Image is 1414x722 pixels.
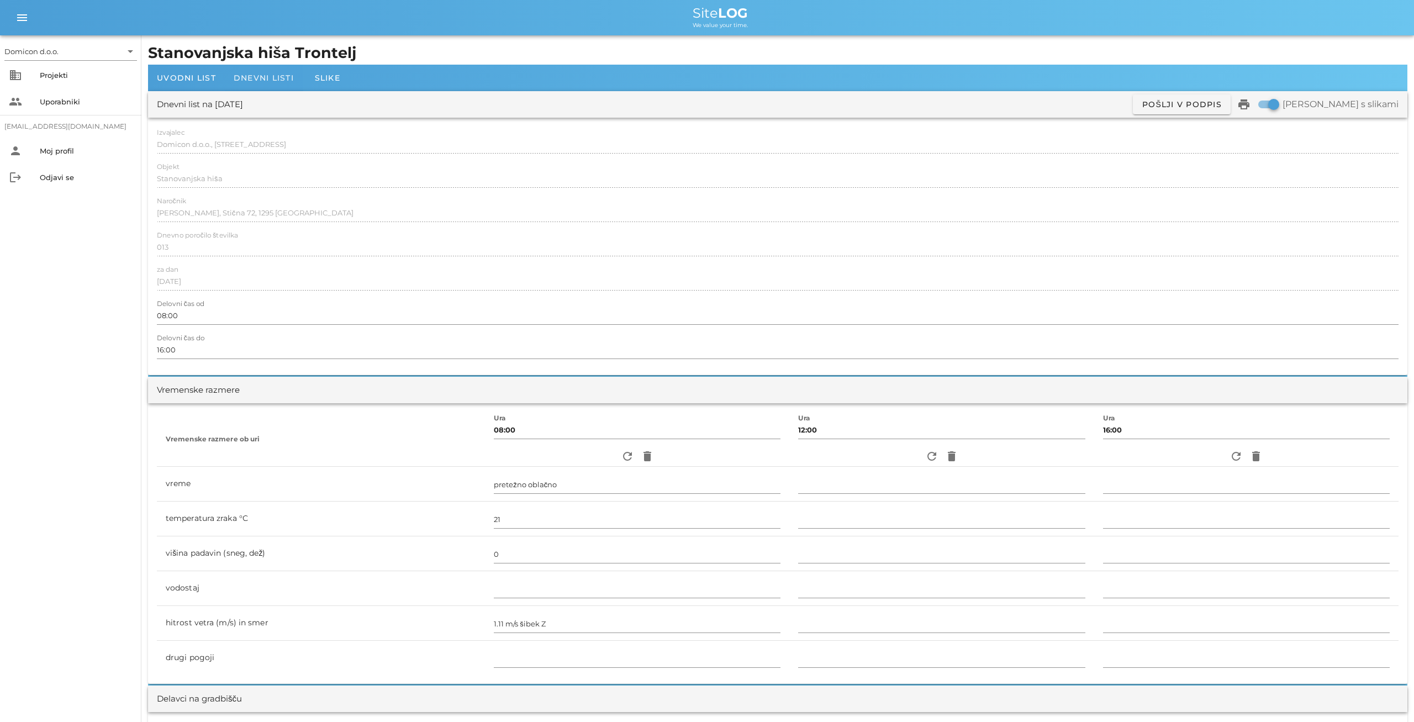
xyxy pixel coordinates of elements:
[40,71,133,80] div: Projekti
[157,536,485,571] td: višina padavin (sneg, dež)
[945,450,958,463] i: delete
[157,231,238,240] label: Dnevno poročilo številka
[15,11,29,24] i: menu
[124,45,137,58] i: arrow_drop_down
[1142,99,1222,109] span: Pošlji v podpis
[1256,603,1414,722] iframe: Chat Widget
[494,414,506,423] label: Ura
[157,334,204,342] label: Delovni čas do
[157,129,184,137] label: Izvajalec
[1249,450,1263,463] i: delete
[157,606,485,641] td: hitrost vetra (m/s) in smer
[1230,450,1243,463] i: refresh
[40,173,133,182] div: Odjavi se
[234,73,294,83] span: Dnevni listi
[4,43,137,60] div: Domicon d.o.o.
[157,467,485,502] td: vreme
[157,502,485,536] td: temperatura zraka °C
[1237,98,1251,111] i: print
[157,197,186,205] label: Naročnik
[157,300,204,308] label: Delovni čas od
[315,73,340,83] span: Slike
[9,68,22,82] i: business
[9,95,22,108] i: people
[621,450,634,463] i: refresh
[925,450,938,463] i: refresh
[9,171,22,184] i: logout
[157,693,242,705] div: Delavci na gradbišču
[1133,94,1231,114] button: Pošlji v podpis
[157,163,180,171] label: Objekt
[157,571,485,606] td: vodostaj
[718,5,748,21] b: LOG
[4,46,59,56] div: Domicon d.o.o.
[157,384,240,397] div: Vremenske razmere
[1256,603,1414,722] div: Pripomoček za klepet
[798,414,810,423] label: Ura
[157,73,216,83] span: Uvodni list
[148,42,1407,65] h1: Stanovanjska hiša Trontelj
[157,412,485,467] th: Vremenske razmere ob uri
[157,641,485,675] td: drugi pogoji
[641,450,654,463] i: delete
[40,146,133,155] div: Moj profil
[1283,99,1399,110] label: [PERSON_NAME] s slikami
[157,98,243,111] div: Dnevni list na [DATE]
[9,144,22,157] i: person
[693,5,748,21] span: Site
[157,266,178,274] label: za dan
[40,97,133,106] div: Uporabniki
[693,22,748,29] span: We value your time.
[1103,414,1115,423] label: Ura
